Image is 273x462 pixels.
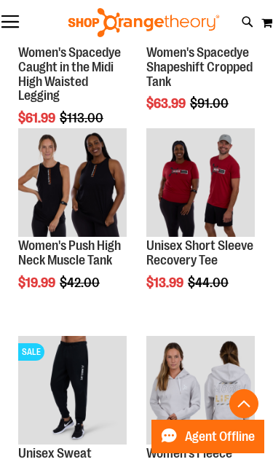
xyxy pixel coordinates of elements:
[18,128,127,239] a: Product image for Push High Neck Muscle Tank
[146,336,255,447] a: Product image for Womens Fleece Crop Hoodie
[18,128,127,237] img: Product image for Push High Neck Muscle Tank
[60,111,106,125] span: $113.00
[146,238,253,267] a: Unisex Short Sleeve Recovery Tee
[18,111,58,125] span: $61.99
[18,343,44,361] span: SALE
[60,275,102,290] span: $42.00
[146,128,255,239] a: Product image for Unisex SS Recovery Tee
[139,121,262,327] div: product
[229,389,258,418] button: Back To Top
[146,275,186,290] span: $13.99
[18,336,127,445] img: Product image for Unisex Sweat Jogger
[11,121,134,327] div: product
[66,8,221,37] img: Shop Orangetheory
[190,96,231,111] span: $91.00
[146,128,255,237] img: Product image for Unisex SS Recovery Tee
[18,336,127,447] a: Product image for Unisex Sweat JoggerSALE
[146,31,253,88] a: Beyond Yoga Women's Spacedye Shapeshift Cropped Tank
[185,430,255,444] span: Agent Offline
[18,275,58,290] span: $19.99
[151,420,264,453] button: Agent Offline
[188,275,231,290] span: $44.00
[18,238,121,267] a: Women's Push High Neck Muscle Tank
[18,31,121,103] a: Beyond Yoga Women's Spacedye Caught in the Midi High Waisted Legging
[146,96,188,111] span: $63.99
[146,336,255,445] img: Product image for Womens Fleece Crop Hoodie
